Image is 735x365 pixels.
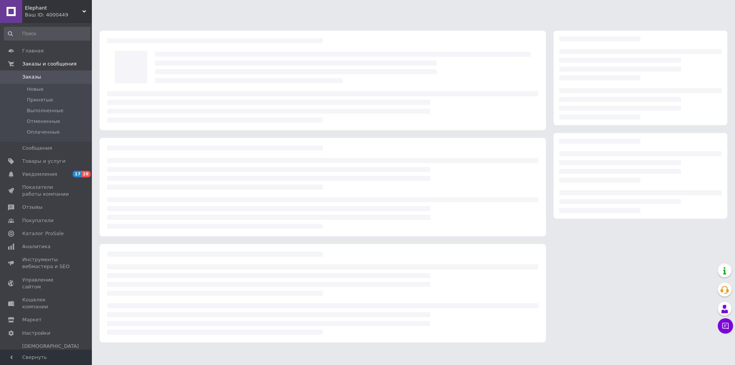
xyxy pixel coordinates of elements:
span: Заказы [22,74,41,80]
span: Управление сайтом [22,277,71,290]
span: Инструменты вебмастера и SEO [22,256,71,270]
span: Отмененные [27,118,60,125]
button: Чат с покупателем [718,318,733,334]
input: Поиск [4,27,90,41]
span: Принятые [27,97,53,103]
span: Новые [27,86,44,93]
span: Elephant [25,5,82,11]
span: Выполненные [27,107,64,114]
span: Сообщения [22,145,52,152]
span: Кошелек компании [22,296,71,310]
span: Оплаченные [27,129,60,136]
span: [DEMOGRAPHIC_DATA] и счета [22,343,79,364]
span: 28 [82,171,90,177]
span: Каталог ProSale [22,230,64,237]
span: Главная [22,47,44,54]
span: Настройки [22,330,50,337]
span: Маркет [22,316,42,323]
span: Товары и услуги [22,158,65,165]
span: Показатели работы компании [22,184,71,198]
span: Аналитика [22,243,51,250]
span: Отзывы [22,204,42,211]
span: 17 [73,171,82,177]
span: Покупатели [22,217,54,224]
span: Заказы и сообщения [22,61,77,67]
span: Уведомления [22,171,57,178]
div: Ваш ID: 4000449 [25,11,92,18]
